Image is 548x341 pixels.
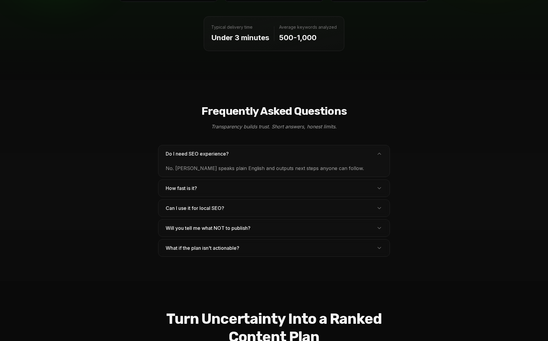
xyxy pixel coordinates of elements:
[166,150,234,157] span: Do I need SEO experience?
[158,145,390,162] button: Do I need SEO experience?
[23,39,54,43] div: Domain Overview
[158,162,390,177] div: No. [PERSON_NAME] speaks plain English and outputs next steps anyone can follow.
[279,32,337,43] p: 500-1,000
[158,104,390,118] h2: Frequently Asked Questions
[166,224,255,232] span: Will you tell me what NOT to publish?
[158,220,390,236] button: Will you tell me what NOT to publish?
[158,180,390,197] button: How fast is it?
[211,32,269,43] p: Under 3 minutes
[10,10,14,14] img: logo_orange.svg
[166,244,244,252] span: What if the plan isn't actionable?
[211,24,269,31] p: Typical delivery time
[158,240,390,256] button: What if the plan isn't actionable?
[67,39,102,43] div: Keywords by Traffic
[279,24,337,31] p: Average keywords analyzed
[166,185,202,192] span: How fast is it?
[211,124,337,130] em: Transparency builds trust. Short answers, honest limits.
[158,200,390,217] button: Can I use it for local SEO?
[16,38,21,43] img: tab_domain_overview_orange.svg
[10,16,14,21] img: website_grey.svg
[16,16,66,21] div: Domain: [DOMAIN_NAME]
[17,10,30,14] div: v 4.0.25
[60,38,65,43] img: tab_keywords_by_traffic_grey.svg
[166,204,229,212] span: Can I use it for local SEO?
